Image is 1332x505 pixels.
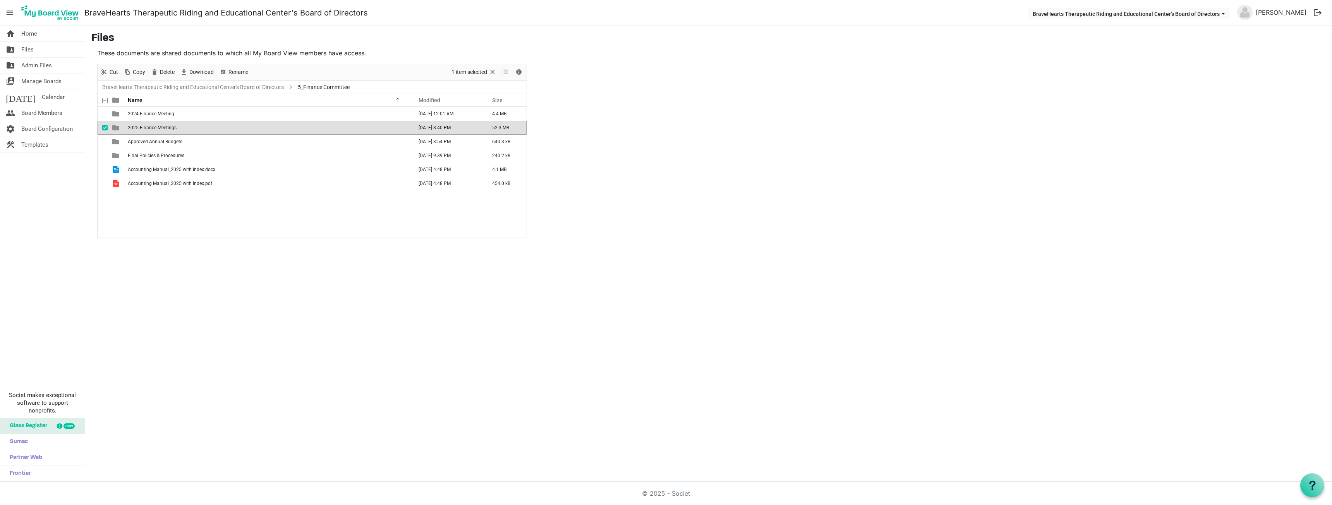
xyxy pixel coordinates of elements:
div: View [499,64,512,80]
td: is template cell column header type [108,135,125,149]
td: Approved Annual Budgets is template cell column header Name [125,135,410,149]
span: settings [6,121,15,137]
button: Selection [450,67,498,77]
span: folder_shared [6,42,15,57]
span: Copy [132,67,146,77]
td: March 25, 2025 3:54 PM column header Modified [410,135,484,149]
div: Download [177,64,216,80]
td: is template cell column header type [108,121,125,135]
td: 240.2 kB is template cell column header Size [484,149,527,163]
span: Home [21,26,37,41]
div: Rename [216,64,251,80]
td: checkbox [98,176,108,190]
td: 640.3 kB is template cell column header Size [484,135,527,149]
td: July 07, 2025 4:48 PM column header Modified [410,176,484,190]
div: Clear selection [449,64,499,80]
span: Download [189,67,215,77]
div: Cut [98,64,121,80]
span: home [6,26,15,41]
button: Rename [218,67,250,77]
a: © 2025 - Societ [642,490,690,497]
td: February 28, 2025 12:01 AM column header Modified [410,107,484,121]
h3: Files [91,32,1326,45]
span: folder_shared [6,58,15,73]
span: 5_Finance Committee [296,82,351,92]
span: people [6,105,15,121]
span: 1 item selected [451,67,488,77]
img: My Board View Logo [19,3,81,22]
div: new [64,423,75,429]
span: Final Policies & Procedures [128,153,184,158]
td: Accounting Manual_2025 with Index.docx is template cell column header Name [125,163,410,176]
span: Modified [419,97,440,103]
button: Copy [122,67,147,77]
span: Societ makes exceptional software to support nonprofits. [3,391,81,414]
a: [PERSON_NAME] [1253,5,1310,20]
span: Calendar [42,89,65,105]
td: is template cell column header type [108,176,125,190]
span: Files [21,42,34,57]
button: Details [514,67,524,77]
button: View dropdownbutton [501,67,510,77]
a: My Board View Logo [19,3,84,22]
button: Delete [149,67,176,77]
td: 4.1 MB is template cell column header Size [484,163,527,176]
td: is template cell column header type [108,163,125,176]
span: Delete [159,67,175,77]
span: Glass Register [6,418,47,434]
button: BraveHearts Therapeutic Riding and Educational Center's Board of Directors dropdownbutton [1028,8,1230,19]
td: is template cell column header type [108,149,125,163]
td: August 19, 2025 8:40 PM column header Modified [410,121,484,135]
td: March 21, 2025 9:39 PM column header Modified [410,149,484,163]
span: Size [492,97,503,103]
span: Approved Annual Budgets [128,139,182,144]
a: BraveHearts Therapeutic Riding and Educational Center's Board of Directors [101,82,285,92]
span: Board Members [21,105,62,121]
div: Delete [148,64,177,80]
td: checkbox [98,163,108,176]
span: Templates [21,137,48,152]
span: Name [128,97,142,103]
span: Board Configuration [21,121,73,137]
td: is template cell column header type [108,107,125,121]
span: construction [6,137,15,152]
td: 2024 Finance Meeting is template cell column header Name [125,107,410,121]
span: Rename [228,67,249,77]
button: logout [1310,5,1326,21]
span: Cut [109,67,119,77]
span: Admin Files [21,58,52,73]
td: checkbox [98,135,108,149]
div: Copy [121,64,148,80]
span: [DATE] [6,89,36,105]
span: Frontier [6,466,31,481]
span: Accounting Manual_2025 with Index.pdf [128,181,212,186]
td: checkbox [98,107,108,121]
a: BraveHearts Therapeutic Riding and Educational Center's Board of Directors [84,5,368,21]
span: Partner Web [6,450,42,466]
td: 454.0 kB is template cell column header Size [484,176,527,190]
td: 2025 Finance Meetings is template cell column header Name [125,121,410,135]
td: 4.4 MB is template cell column header Size [484,107,527,121]
td: 52.3 MB is template cell column header Size [484,121,527,135]
button: Download [179,67,215,77]
td: Accounting Manual_2025 with Index.pdf is template cell column header Name [125,176,410,190]
td: checkbox [98,149,108,163]
span: 2024 Finance Meeting [128,111,174,116]
img: no-profile-picture.svg [1237,5,1253,20]
td: Final Policies & Procedures is template cell column header Name [125,149,410,163]
p: These documents are shared documents to which all My Board View members have access. [97,48,527,58]
span: Accounting Manual_2025 with Index.docx [128,167,215,172]
span: menu [2,5,17,20]
button: Cut [99,67,120,77]
td: July 07, 2025 4:48 PM column header Modified [410,163,484,176]
span: switch_account [6,74,15,89]
span: Manage Boards [21,74,62,89]
div: Details [512,64,525,80]
span: Sumac [6,434,28,450]
td: checkbox [98,121,108,135]
span: 2025 Finance Meetings [128,125,177,130]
